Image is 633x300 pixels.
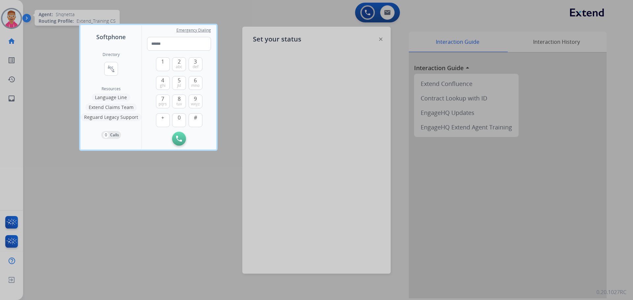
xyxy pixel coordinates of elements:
[193,64,198,69] span: def
[103,132,109,138] p: 0
[103,52,120,57] h2: Directory
[191,83,199,88] span: mno
[159,101,167,107] span: pqrs
[160,83,166,88] span: ghi
[189,57,202,71] button: 3def
[172,57,186,71] button: 2abc
[156,113,170,127] button: +
[96,32,126,41] span: Softphone
[156,95,170,108] button: 7pqrs
[161,76,164,84] span: 4
[101,131,121,139] button: 0Calls
[189,76,202,90] button: 6mno
[191,101,200,107] span: wxyz
[85,103,137,111] button: Extend Claims Team
[107,65,115,73] mat-icon: connect_without_contact
[172,76,186,90] button: 5jkl
[194,76,197,84] span: 6
[92,94,130,101] button: Language Line
[156,76,170,90] button: 4ghi
[178,95,181,103] span: 8
[156,57,170,71] button: 1
[194,58,197,66] span: 3
[178,58,181,66] span: 2
[176,136,182,142] img: call-button
[176,28,211,33] span: Emergency Dialing
[172,113,186,127] button: 0
[189,113,202,127] button: #
[161,114,164,122] span: +
[102,86,121,92] span: Resources
[177,83,181,88] span: jkl
[178,76,181,84] span: 5
[161,95,164,103] span: 7
[189,95,202,108] button: 9wxyz
[161,58,164,66] span: 1
[176,64,182,69] span: abc
[194,114,197,122] span: #
[178,114,181,122] span: 0
[194,95,197,103] span: 9
[172,95,186,108] button: 8tuv
[110,132,119,138] p: Calls
[176,101,182,107] span: tuv
[596,288,626,296] p: 0.20.1027RC
[81,113,141,121] button: Reguard Legacy Support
